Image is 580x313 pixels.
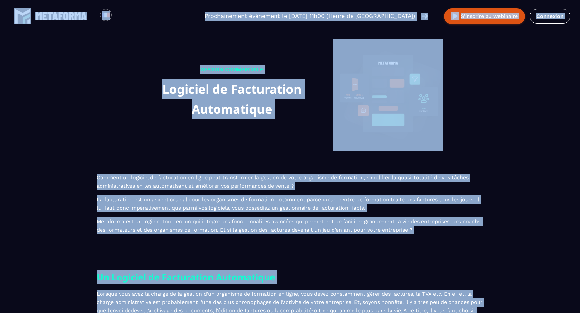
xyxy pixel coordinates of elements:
button: S’inscrire au webinaire [444,8,525,24]
img: play [451,12,459,20]
input: Search for option [117,12,122,20]
img: logiciel-background [333,39,443,148]
p: Comment un logiciel de facturation en ligne peut transformer la gestion de votre organisme de for... [97,174,483,234]
p: Prochainement événement le [DATE] 11h00 (Heure de [GEOGRAPHIC_DATA]) [205,12,415,21]
img: logo [35,12,87,20]
a: Connexion [530,9,570,24]
h1: Logiciel de Facturation Automatique [137,79,327,119]
h2: Un Logiciel de Facturation Automatique [97,270,483,284]
img: fr [102,11,110,19]
img: arrow-right [421,13,428,20]
div: Search for option [112,9,128,23]
img: logo [15,8,31,24]
p: GESTION COMMERCIALE [137,65,327,74]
